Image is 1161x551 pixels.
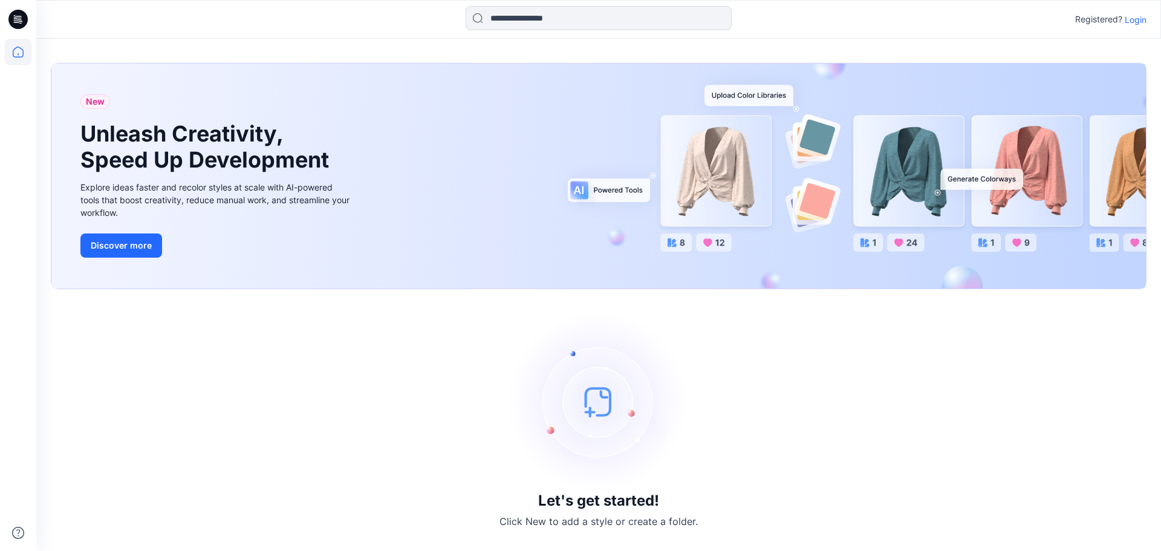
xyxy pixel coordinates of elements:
[538,492,659,509] h3: Let's get started!
[86,94,105,109] span: New
[1075,12,1122,27] p: Registered?
[508,311,689,492] img: empty-state-image.svg
[80,233,353,258] a: Discover more
[80,121,334,173] h1: Unleash Creativity, Speed Up Development
[1125,13,1146,26] p: Login
[80,181,353,219] div: Explore ideas faster and recolor styles at scale with AI-powered tools that boost creativity, red...
[499,514,698,529] p: Click New to add a style or create a folder.
[80,233,162,258] button: Discover more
